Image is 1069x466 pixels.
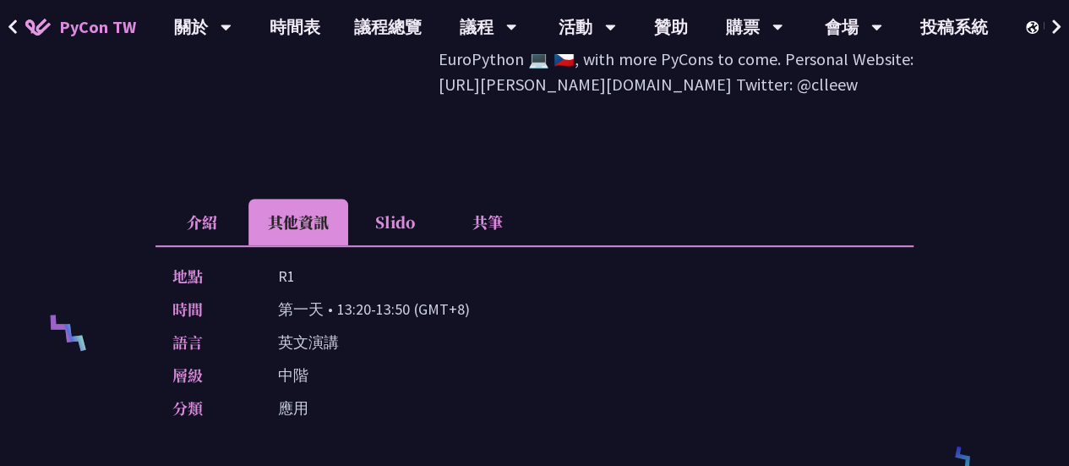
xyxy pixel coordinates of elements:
[278,297,470,321] p: 第一天 • 13:20-13:50 (GMT+8)
[59,14,136,40] span: PyCon TW
[155,199,248,245] li: 介紹
[248,199,348,245] li: 其他資訊
[172,363,244,387] p: 層級
[278,363,308,387] p: 中階
[25,19,51,36] img: Home icon of PyCon TW 2025
[172,330,244,354] p: 語言
[172,396,244,420] p: 分類
[278,264,295,288] p: R1
[1026,21,1043,34] img: Locale Icon
[172,297,244,321] p: 時間
[8,6,153,48] a: PyCon TW
[278,330,339,354] p: 英文演講
[348,199,441,245] li: Slido
[441,199,534,245] li: 共筆
[172,264,244,288] p: 地點
[278,396,308,420] p: 應用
